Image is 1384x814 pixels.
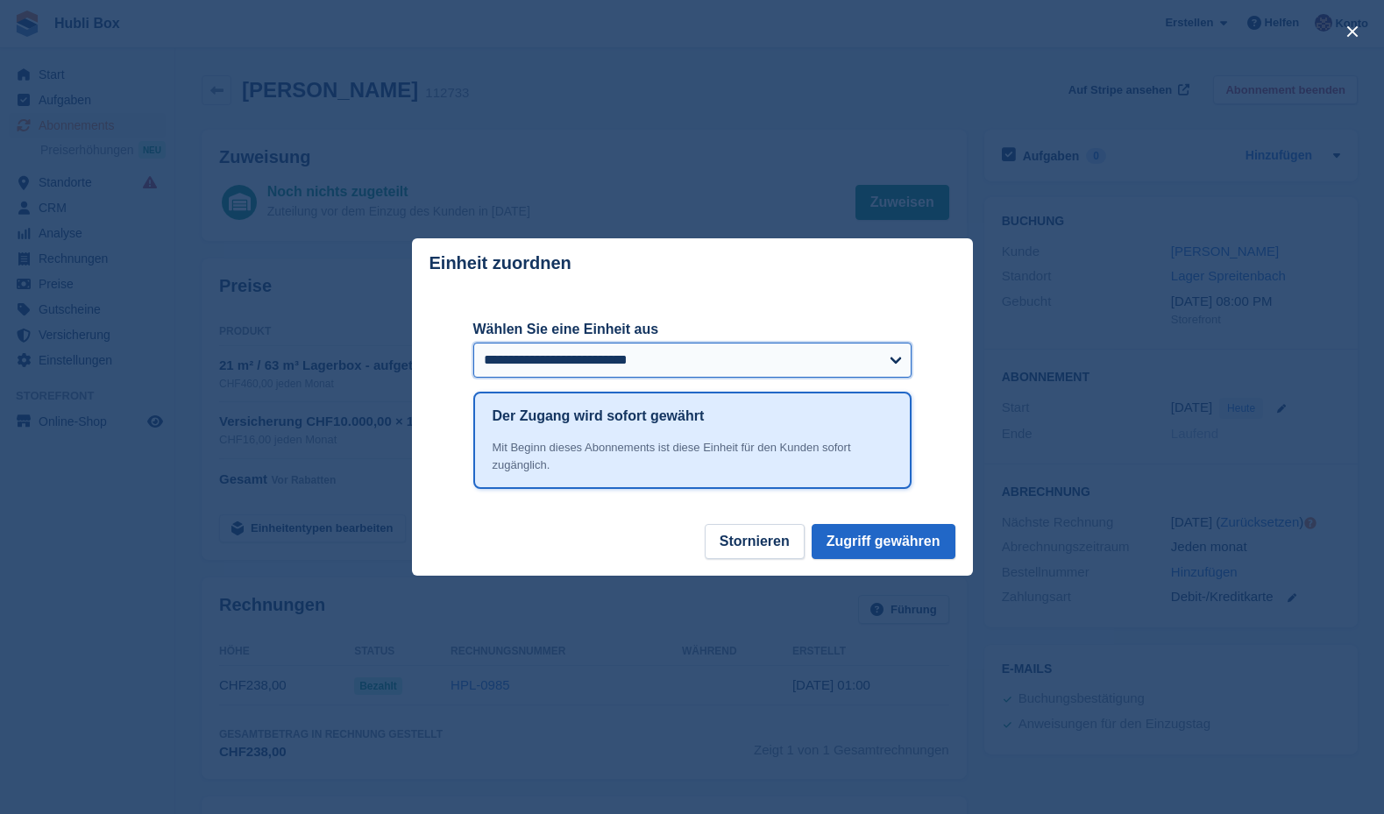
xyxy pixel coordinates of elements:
[429,253,571,273] p: Einheit zuordnen
[493,406,705,427] h1: Der Zugang wird sofort gewährt
[473,319,912,340] label: Wählen Sie eine Einheit aus
[493,439,892,473] div: Mit Beginn dieses Abonnements ist diese Einheit für den Kunden sofort zugänglich.
[705,524,805,559] button: Stornieren
[1338,18,1366,46] button: close
[812,524,955,559] button: Zugriff gewähren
